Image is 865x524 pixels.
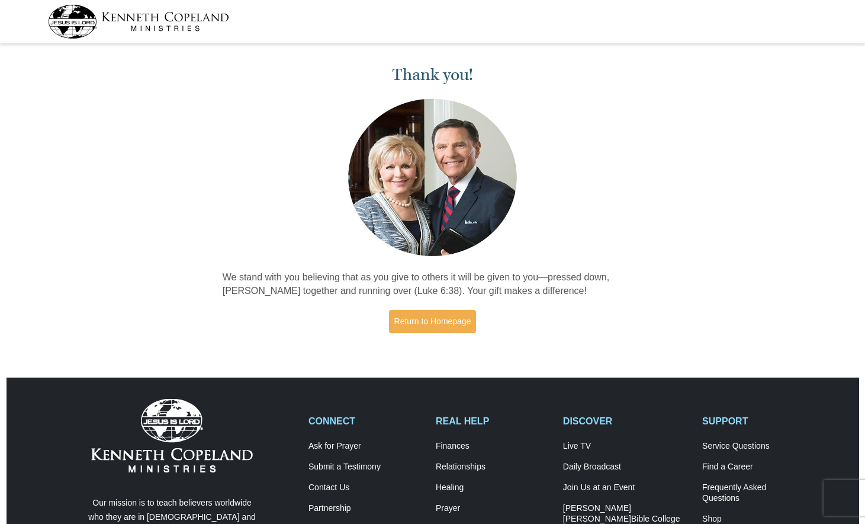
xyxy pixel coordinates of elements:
a: Partnership [308,503,423,514]
a: Healing [436,483,551,493]
a: Find a Career [702,462,817,472]
a: Prayer [436,503,551,514]
a: Frequently AskedQuestions [702,483,817,504]
h2: DISCOVER [563,416,690,427]
a: Finances [436,441,551,452]
a: Service Questions [702,441,817,452]
a: Relationships [436,462,551,472]
a: Contact Us [308,483,423,493]
a: Live TV [563,441,690,452]
p: We stand with you believing that as you give to others it will be given to you—pressed down, [PER... [223,271,643,298]
a: Join Us at an Event [563,483,690,493]
a: Daily Broadcast [563,462,690,472]
h1: Thank you! [223,65,643,85]
img: Kenneth and Gloria [345,96,520,259]
a: Return to Homepage [389,310,477,333]
h2: SUPPORT [702,416,817,427]
img: kcm-header-logo.svg [48,5,229,39]
h2: CONNECT [308,416,423,427]
span: Bible College [631,514,680,523]
a: Submit a Testimony [308,462,423,472]
img: Kenneth Copeland Ministries [91,399,253,472]
a: Ask for Prayer [308,441,423,452]
h2: REAL HELP [436,416,551,427]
